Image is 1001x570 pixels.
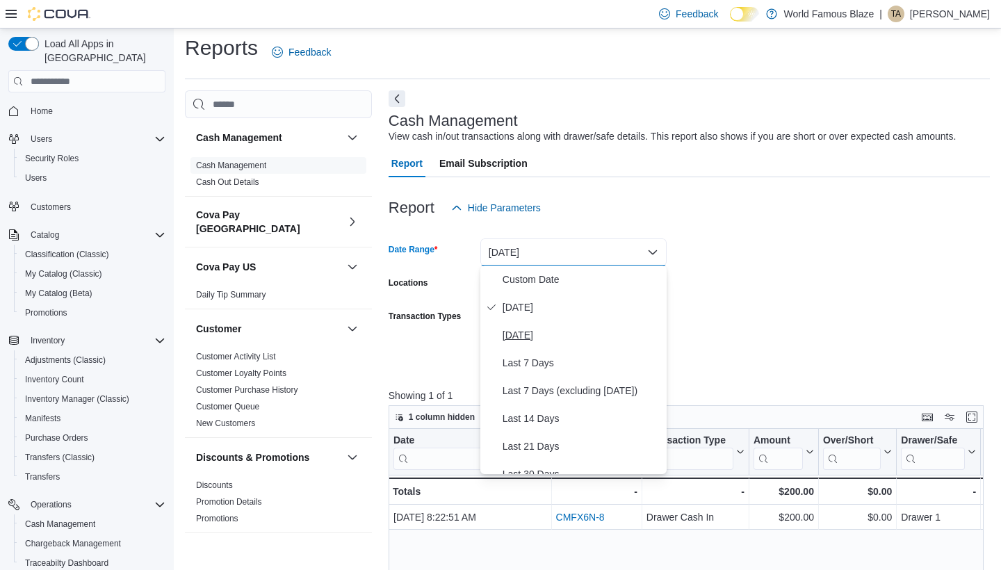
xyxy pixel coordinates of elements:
a: Transfers (Classic) [19,449,100,466]
button: Classification (Classic) [14,245,171,264]
span: Inventory [25,332,165,349]
button: Inventory Count [14,370,171,389]
span: TA [891,6,901,22]
a: Feedback [266,38,336,66]
button: Chargeback Management [14,534,171,553]
button: Transfers (Classic) [14,448,171,467]
a: Daily Tip Summary [196,290,266,300]
input: Dark Mode [730,7,759,22]
a: Users [19,170,52,186]
span: Security Roles [19,150,165,167]
button: Users [25,131,58,147]
a: Manifests [19,410,66,427]
a: Promotions [19,304,73,321]
div: Amount [754,434,803,470]
button: Display options [941,409,958,425]
div: Drawer/Safe [901,434,965,448]
button: Catalog [25,227,65,243]
span: My Catalog (Classic) [19,266,165,282]
button: Enter fullscreen [963,409,980,425]
span: My Catalog (Classic) [25,268,102,279]
span: Inventory Manager (Classic) [19,391,165,407]
a: Transfers [19,469,65,485]
div: $200.00 [754,483,814,500]
span: Cash Management [25,519,95,530]
button: Manifests [14,409,171,428]
span: Transfers [25,471,60,482]
button: Cova Pay [GEOGRAPHIC_DATA] [196,208,341,236]
span: Purchase Orders [19,430,165,446]
span: Operations [31,499,72,510]
button: Date [393,434,547,470]
label: Locations [389,277,428,288]
span: Classification (Classic) [19,246,165,263]
button: Customer [344,320,361,337]
span: Classification (Classic) [25,249,109,260]
span: Manifests [25,413,60,424]
p: Showing 1 of 1 [389,389,990,402]
div: Customer [185,348,372,437]
span: Feedback [676,7,718,21]
h3: Customer [196,322,241,336]
span: [DATE] [503,299,661,316]
div: Select listbox [480,266,667,474]
div: $0.00 [823,509,892,526]
button: Inventory [25,332,70,349]
div: Drawer Cash In [646,509,744,526]
button: Keyboard shortcuts [919,409,936,425]
div: Transaction Type [646,434,733,470]
button: Catalog [3,225,171,245]
button: Transaction Type [646,434,744,470]
button: Promotions [14,303,171,323]
h3: Discounts & Promotions [196,450,309,464]
a: Adjustments (Classic) [19,352,111,368]
button: Users [14,168,171,188]
span: Inventory Count [25,374,84,385]
h3: Cash Management [196,131,282,145]
span: Adjustments (Classic) [19,352,165,368]
span: Home [25,102,165,120]
span: Adjustments (Classic) [25,355,106,366]
div: Thunder Anderson [888,6,904,22]
p: World Famous Blaze [784,6,874,22]
span: Users [19,170,165,186]
span: Customers [25,197,165,215]
p: [PERSON_NAME] [910,6,990,22]
button: Hide Parameters [446,194,546,222]
a: Cash Management [19,516,101,532]
a: Customer Queue [196,402,259,412]
button: Finance [344,544,361,561]
button: Customer [196,322,341,336]
div: Drawer 1 [901,509,976,526]
button: Home [3,101,171,121]
div: Cash Management [185,157,372,196]
span: Inventory [31,335,65,346]
button: Operations [25,496,77,513]
span: Cash Management [19,516,165,532]
button: Inventory [3,331,171,350]
a: Home [25,103,58,120]
span: Traceabilty Dashboard [25,557,108,569]
span: Hide Parameters [468,201,541,215]
button: Cash Management [196,131,341,145]
h3: Cash Management [389,113,518,129]
a: Chargeback Management [19,535,127,552]
span: Last 7 Days (excluding [DATE]) [503,382,661,399]
span: Transfers (Classic) [19,449,165,466]
div: Totals [393,483,547,500]
span: 1 column hidden [409,412,475,423]
span: My Catalog (Beta) [25,288,92,299]
div: $200.00 [754,509,814,526]
span: Manifests [19,410,165,427]
label: Transaction Types [389,311,461,322]
span: Email Subscription [439,149,528,177]
button: My Catalog (Beta) [14,284,171,303]
button: Security Roles [14,149,171,168]
p: | [879,6,882,22]
span: Operations [25,496,165,513]
button: Customers [3,196,171,216]
div: - [646,483,744,500]
span: Transfers (Classic) [25,452,95,463]
span: Last 21 Days [503,438,661,455]
a: Customer Purchase History [196,385,298,395]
